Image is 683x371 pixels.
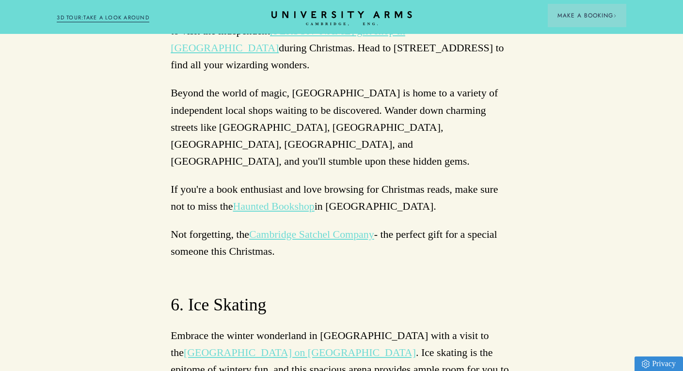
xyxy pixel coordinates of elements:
[271,11,412,26] a: Home
[233,201,314,212] a: Haunted Bookshop
[557,11,617,20] span: Make a Booking
[57,14,149,22] a: 3D TOUR:TAKE A LOOK AROUND
[171,226,512,260] p: Not forgetting, the - the perfect gift for a special someone this Christmas.
[171,85,512,170] p: Beyond the world of magic, [GEOGRAPHIC_DATA] is home to a variety of independent local shops wait...
[171,181,512,215] p: If you're a book enthusiast and love browsing for Christmas reads, make sure not to miss the in [...
[249,229,374,240] a: Cambridge Satchel Company
[635,356,683,371] a: Privacy
[548,4,626,27] button: Make a BookingArrow icon
[613,14,617,17] img: Arrow icon
[171,294,512,316] h3: 6. Ice Skating
[184,347,416,358] a: [GEOGRAPHIC_DATA] on [GEOGRAPHIC_DATA]
[642,360,650,368] img: Privacy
